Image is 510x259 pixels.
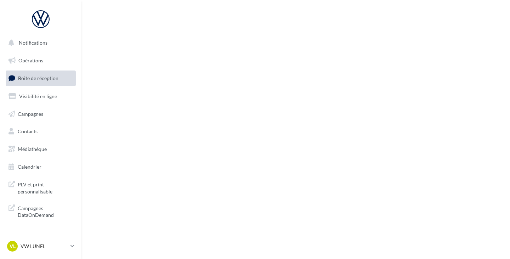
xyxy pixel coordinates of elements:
a: Calendrier [4,159,77,174]
span: Contacts [18,128,38,134]
span: Campagnes [18,111,43,117]
button: Notifications [4,35,74,50]
a: Médiathèque [4,142,77,157]
a: Campagnes DataOnDemand [4,201,77,221]
a: VL VW LUNEL [6,240,76,253]
a: PLV et print personnalisable [4,177,77,198]
a: Contacts [4,124,77,139]
a: Campagnes [4,107,77,122]
span: Campagnes DataOnDemand [18,203,73,219]
span: Notifications [19,40,47,46]
a: Visibilité en ligne [4,89,77,104]
a: Opérations [4,53,77,68]
span: Médiathèque [18,146,47,152]
span: Visibilité en ligne [19,93,57,99]
p: VW LUNEL [21,243,68,250]
span: Boîte de réception [18,75,58,81]
span: Opérations [18,57,43,63]
span: Calendrier [18,164,41,170]
a: Boîte de réception [4,71,77,86]
span: VL [10,243,16,250]
span: PLV et print personnalisable [18,180,73,195]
